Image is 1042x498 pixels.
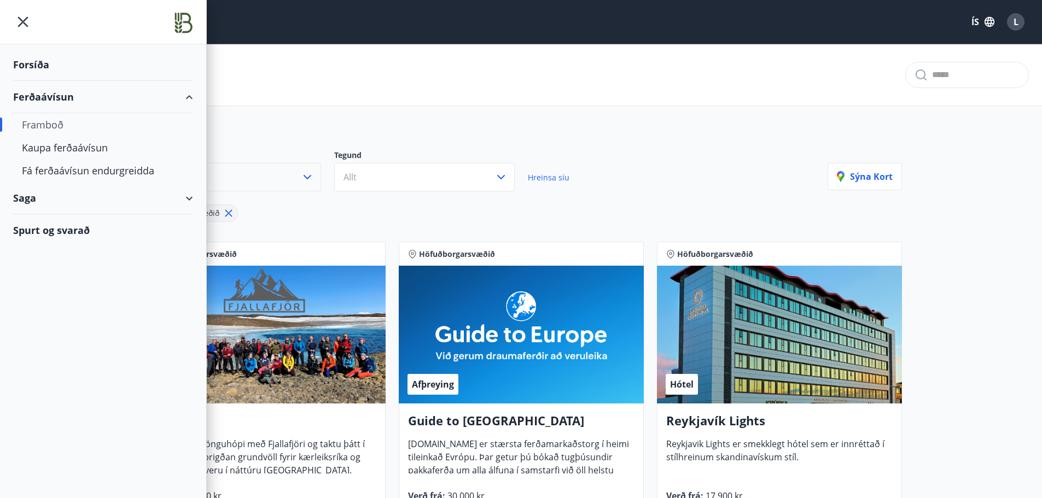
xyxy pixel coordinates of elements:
[334,150,528,163] p: Tegund
[22,113,184,136] div: Framboð
[13,49,193,81] div: Forsíða
[837,171,893,183] p: Sýna kort
[150,412,376,437] h4: Fjallafjör
[965,12,1000,32] button: ÍS
[666,412,893,437] h4: Reykjavík Lights
[13,182,193,214] div: Saga
[666,438,884,472] span: Reykjavik Lights er smekklegt hótel sem er innréttað í stílhreinum skandinavískum stíl.
[13,12,33,32] button: menu
[13,81,193,113] div: Ferðaávísun
[408,412,634,437] h4: Guide to [GEOGRAPHIC_DATA]
[174,12,193,34] img: union_logo
[13,214,193,246] div: Spurt og svarað
[412,378,454,390] span: Afþreying
[1003,9,1029,35] button: L
[1014,16,1018,28] span: L
[334,163,515,191] button: Allt
[528,172,569,183] span: Hreinsa síu
[150,438,365,485] span: Vertu með í gönguhópi með Fjallafjöri og taktu þátt í að skapa heilbrigðan grundvöll fyrir kærlei...
[141,163,321,191] button: Valið
[22,136,184,159] div: Kaupa ferðaávísun
[670,378,694,390] span: Hótel
[419,249,495,260] span: Höfuðborgarsvæðið
[344,171,357,183] span: Allt
[828,163,902,190] button: Sýna kort
[141,150,334,163] p: Svæði
[677,249,753,260] span: Höfuðborgarsvæðið
[22,159,184,182] div: Fá ferðaávísun endurgreidda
